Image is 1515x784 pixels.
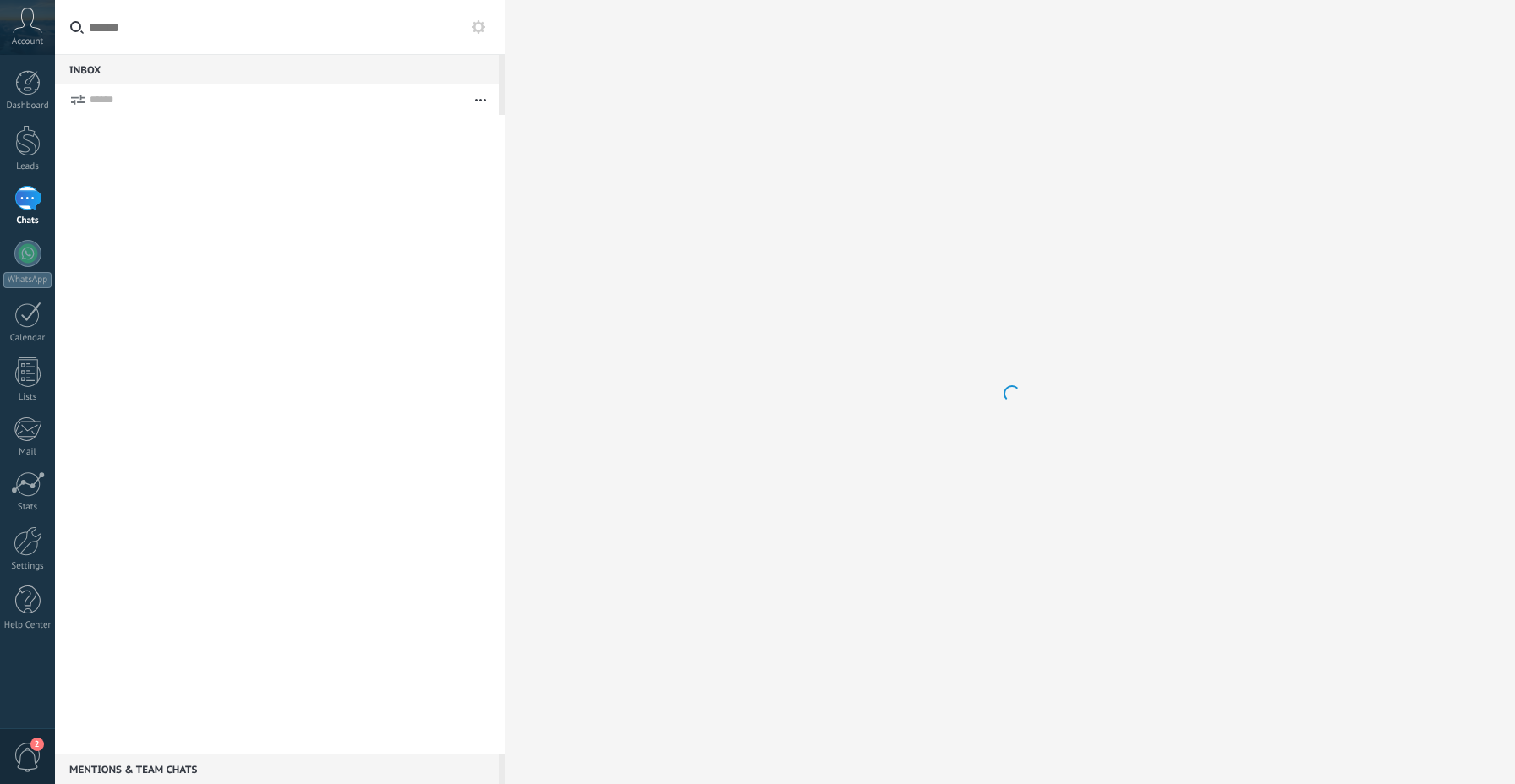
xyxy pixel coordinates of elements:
[3,333,52,344] div: Calendar
[3,272,52,288] div: WhatsApp
[3,502,52,513] div: Stats
[462,84,499,115] button: More
[55,754,499,784] div: Mentions & Team chats
[3,215,52,226] div: Chats
[3,161,52,172] div: Leads
[3,101,52,112] div: Dashboard
[30,738,44,751] span: 2
[3,561,52,572] div: Settings
[3,447,52,458] div: Mail
[3,392,52,403] div: Lists
[55,54,499,84] div: Inbox
[3,620,52,631] div: Help Center
[12,36,43,47] span: Account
